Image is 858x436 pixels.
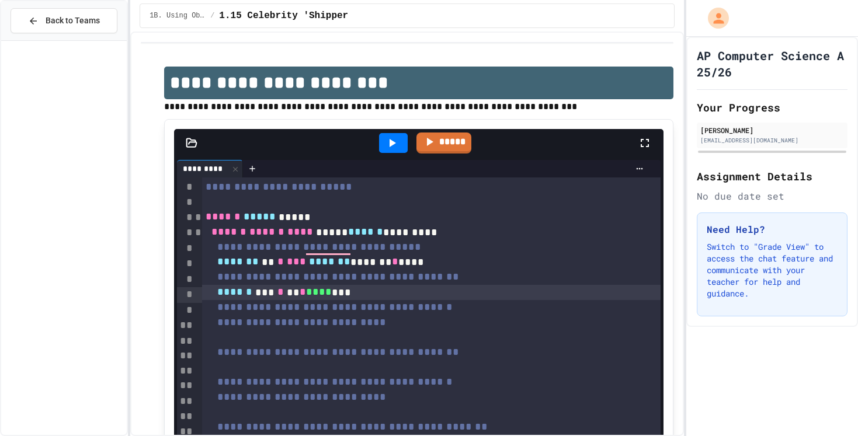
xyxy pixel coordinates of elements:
[696,5,732,32] div: My Account
[219,9,348,23] span: 1.15 Celebrity 'Shipper
[707,241,838,299] p: Switch to "Grade View" to access the chat feature and communicate with your teacher for help and ...
[809,389,846,424] iframe: chat widget
[697,168,847,184] h2: Assignment Details
[700,125,844,135] div: [PERSON_NAME]
[150,11,206,20] span: 1B. Using Objects and Methods
[700,136,844,145] div: [EMAIL_ADDRESS][DOMAIN_NAME]
[761,339,846,388] iframe: chat widget
[697,189,847,203] div: No due date set
[46,15,100,27] span: Back to Teams
[697,47,847,80] h1: AP Computer Science A 25/26
[11,8,117,33] button: Back to Teams
[697,99,847,116] h2: Your Progress
[707,222,838,236] h3: Need Help?
[210,11,214,20] span: /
